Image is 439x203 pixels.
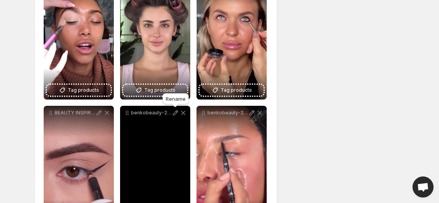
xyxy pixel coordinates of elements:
span: Tag products [144,86,175,94]
button: Tag products [200,85,264,96]
p: benkobeauty-20240212-0041 [207,110,248,116]
button: Tag products [47,85,111,96]
a: Open chat [412,176,434,198]
button: Tag products [123,85,187,96]
span: Tag products [68,86,99,94]
p: benkobeauty-20240212-0043 1 [131,110,172,116]
span: Tag products [221,86,252,94]
p: BEAUTY INSPIRATION [55,110,95,116]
